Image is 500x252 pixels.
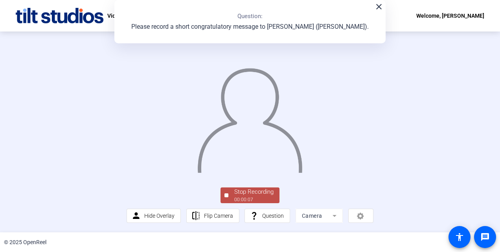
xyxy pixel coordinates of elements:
span: Hide Overlay [144,213,175,219]
mat-icon: close [374,2,384,11]
mat-icon: flip [191,211,201,221]
mat-icon: accessibility [455,232,464,242]
mat-icon: message [480,232,490,242]
div: Stop Recording [234,187,274,196]
button: Hide Overlay [127,209,181,223]
p: Please record a short congratulatory message to [PERSON_NAME] ([PERSON_NAME]). [131,22,369,31]
div: 00:00:07 [234,196,274,203]
span: Flip Camera [204,213,233,219]
img: OpenReel logo [16,8,103,24]
div: Welcome, [PERSON_NAME] [416,11,484,20]
button: Question [244,209,290,223]
div: © 2025 OpenReel [4,238,46,246]
mat-icon: question_mark [249,211,259,221]
img: overlay [197,62,303,173]
p: Video Request // [PERSON_NAME] ([PERSON_NAME]) [PERSON_NAME] [107,11,283,20]
p: Question: [237,12,263,21]
button: Flip Camera [186,209,239,223]
mat-icon: person [131,211,141,221]
button: Stop Recording00:00:07 [221,187,279,204]
span: Question [262,213,284,219]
